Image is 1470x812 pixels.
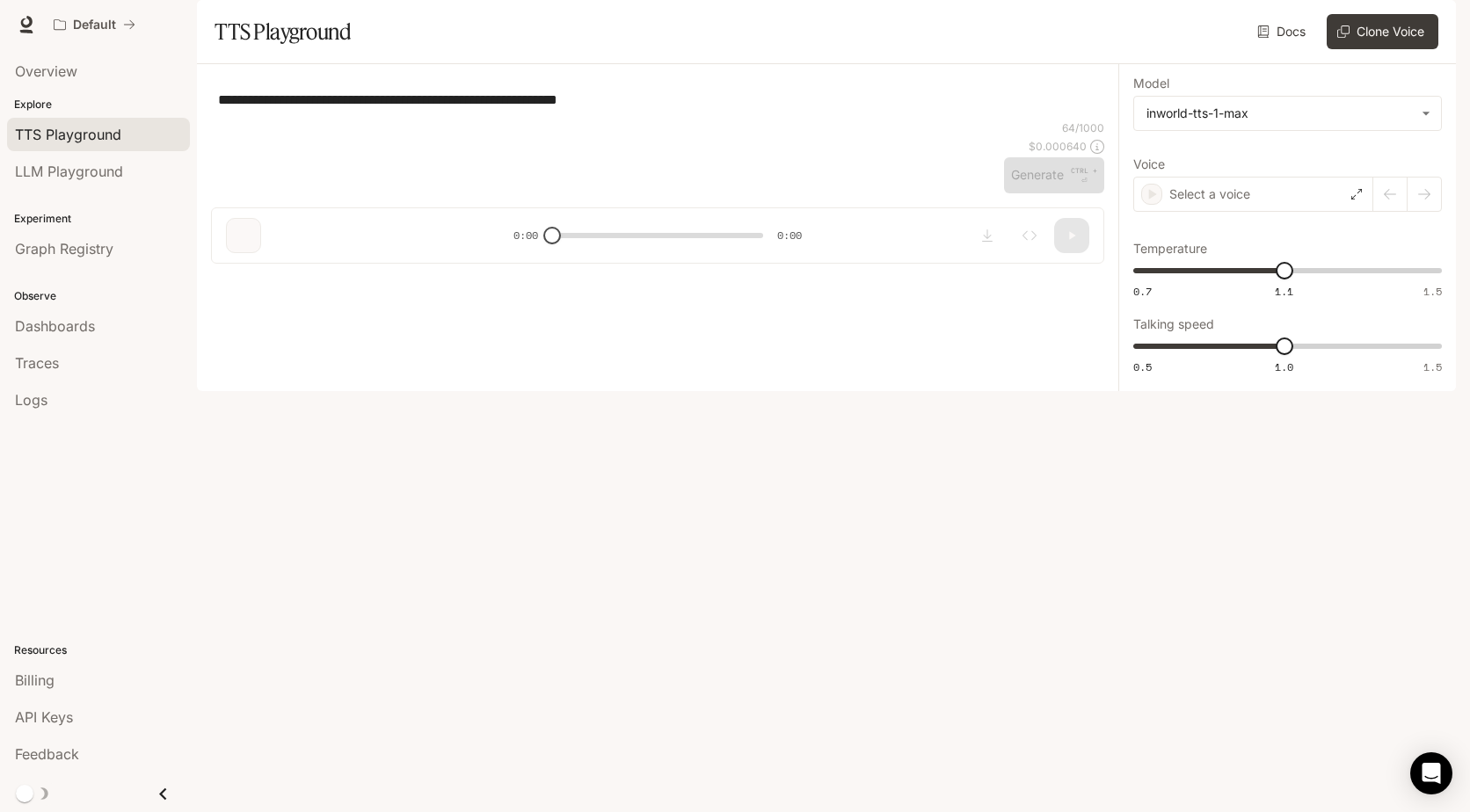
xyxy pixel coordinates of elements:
[1169,185,1250,203] p: Select a voice
[1133,243,1207,255] p: Temperature
[1133,359,1152,374] span: 0.5
[1134,97,1441,130] div: inworld-tts-1-max
[1327,14,1438,49] button: Clone Voice
[73,18,116,33] p: Default
[1133,284,1152,299] span: 0.7
[215,14,351,49] h1: TTS Playground
[1254,14,1313,49] a: Docs
[1423,284,1442,299] span: 1.5
[1062,120,1104,135] p: 64 / 1000
[1410,752,1452,794] div: Open Intercom Messenger
[1275,284,1293,299] span: 1.1
[1146,105,1413,122] div: inworld-tts-1-max
[1275,359,1293,374] span: 1.0
[1133,158,1165,170] p: Voice
[46,7,143,42] button: All workspaces
[1133,77,1169,90] p: Model
[1423,359,1442,374] span: 1.5
[1133,318,1214,330] p: Talking speed
[1029,139,1087,154] p: $ 0.000640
